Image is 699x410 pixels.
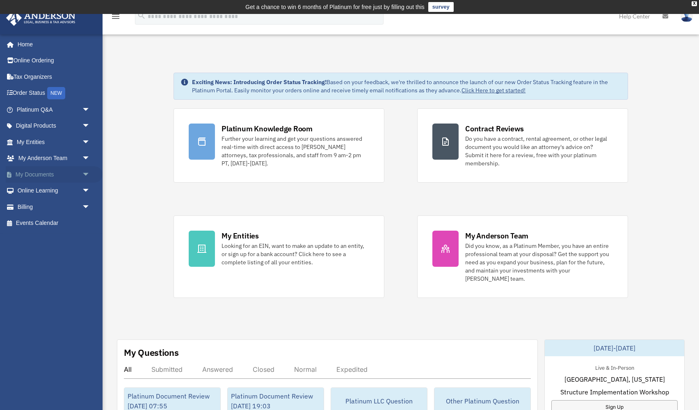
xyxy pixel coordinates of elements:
a: Online Ordering [6,53,103,69]
a: My Anderson Teamarrow_drop_down [6,150,103,167]
div: My Anderson Team [465,231,528,241]
div: My Entities [222,231,258,241]
a: menu [111,14,121,21]
div: Do you have a contract, rental agreement, or other legal document you would like an attorney's ad... [465,135,613,167]
a: Click Here to get started! [461,87,525,94]
div: Expedited [336,365,368,373]
a: Digital Productsarrow_drop_down [6,118,103,134]
a: My Anderson Team Did you know, as a Platinum Member, you have an entire professional team at your... [417,215,628,298]
a: Order StatusNEW [6,85,103,102]
i: search [137,11,146,20]
a: Platinum Q&Aarrow_drop_down [6,101,103,118]
span: arrow_drop_down [82,183,98,199]
span: arrow_drop_down [82,118,98,135]
div: Answered [202,365,233,373]
img: User Pic [681,10,693,22]
div: Contract Reviews [465,124,524,134]
span: arrow_drop_down [82,199,98,215]
span: [GEOGRAPHIC_DATA], [US_STATE] [564,374,665,384]
div: Based on your feedback, we're thrilled to announce the launch of our new Order Status Tracking fe... [192,78,621,94]
a: My Entitiesarrow_drop_down [6,134,103,150]
span: arrow_drop_down [82,101,98,118]
a: Contract Reviews Do you have a contract, rental agreement, or other legal document you would like... [417,108,628,183]
a: My Entities Looking for an EIN, want to make an update to an entity, or sign up for a bank accoun... [174,215,384,298]
div: Looking for an EIN, want to make an update to an entity, or sign up for a bank account? Click her... [222,242,369,266]
i: menu [111,11,121,21]
a: Online Learningarrow_drop_down [6,183,103,199]
a: Platinum Knowledge Room Further your learning and get your questions answered real-time with dire... [174,108,384,183]
img: Anderson Advisors Platinum Portal [4,10,78,26]
div: All [124,365,132,373]
div: Live & In-Person [589,363,641,371]
div: Normal [294,365,317,373]
a: Billingarrow_drop_down [6,199,103,215]
a: Home [6,36,98,53]
div: Platinum Knowledge Room [222,124,313,134]
div: Further your learning and get your questions answered real-time with direct access to [PERSON_NAM... [222,135,369,167]
strong: Exciting News: Introducing Order Status Tracking! [192,78,327,86]
a: Events Calendar [6,215,103,231]
div: NEW [47,87,65,99]
span: arrow_drop_down [82,166,98,183]
div: Did you know, as a Platinum Member, you have an entire professional team at your disposal? Get th... [465,242,613,283]
a: My Documentsarrow_drop_down [6,166,103,183]
div: [DATE]-[DATE] [545,340,684,356]
div: My Questions [124,346,179,359]
a: Tax Organizers [6,69,103,85]
span: arrow_drop_down [82,150,98,167]
div: Submitted [151,365,183,373]
div: close [692,1,697,6]
div: Closed [253,365,274,373]
span: arrow_drop_down [82,134,98,151]
div: Get a chance to win 6 months of Platinum for free just by filling out this [245,2,425,12]
a: survey [428,2,454,12]
span: Structure Implementation Workshop [560,387,669,397]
